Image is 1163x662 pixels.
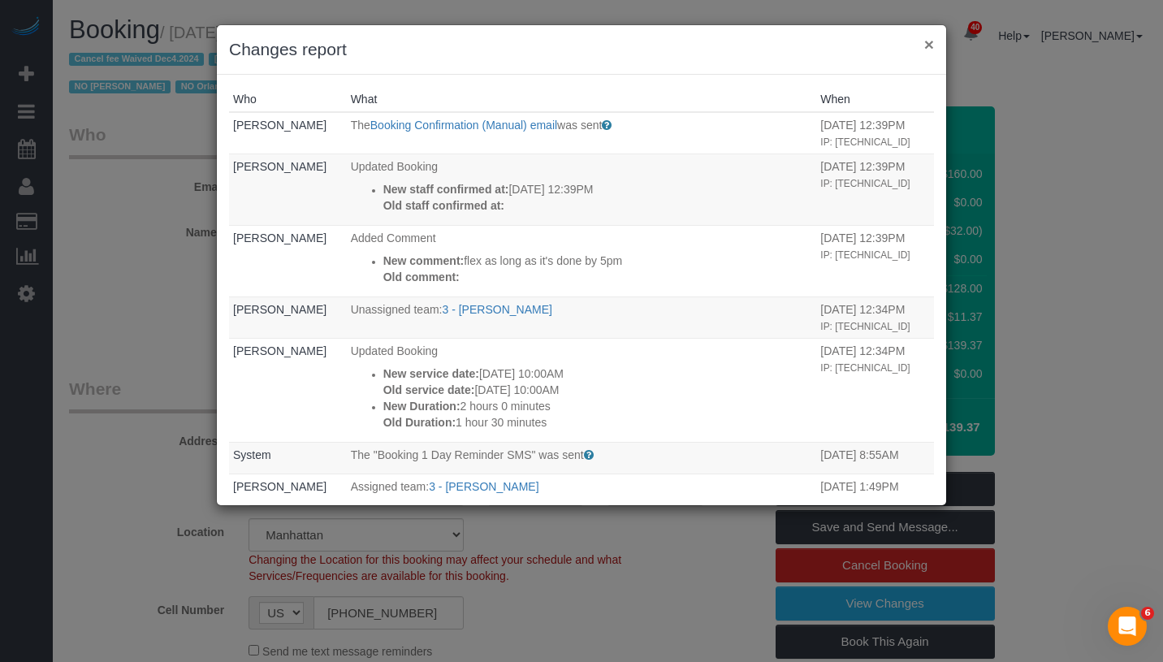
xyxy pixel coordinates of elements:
span: Updated Booking [351,344,438,357]
td: What [347,225,817,296]
small: IP: [TECHNICAL_ID] [820,321,910,332]
td: When [816,225,934,296]
span: The [351,119,370,132]
iframe: Intercom live chat [1108,607,1147,646]
td: When [816,442,934,474]
a: [PERSON_NAME] [233,231,326,244]
a: [PERSON_NAME] [233,303,326,316]
p: 2 hours 0 minutes [383,398,813,414]
td: Who [229,112,347,154]
strong: Old comment: [383,270,460,283]
a: System [233,448,271,461]
a: [PERSON_NAME] [233,119,326,132]
p: [DATE] 12:39PM [383,181,813,197]
td: Who [229,296,347,338]
a: 3 - [PERSON_NAME] [443,303,552,316]
strong: Old service date: [383,383,475,396]
th: What [347,87,817,112]
a: [PERSON_NAME] [233,160,326,173]
small: IP: [TECHNICAL_ID] [820,136,910,148]
td: Who [229,338,347,442]
small: IP: [TECHNICAL_ID] [820,249,910,261]
a: Booking Confirmation (Manual) email [370,119,557,132]
td: When [816,296,934,338]
td: What [347,442,817,474]
td: What [347,112,817,154]
td: When [816,338,934,442]
td: What [347,474,817,516]
td: Who [229,442,347,474]
button: × [924,36,934,53]
span: Unassigned team: [351,303,443,316]
sui-modal: Changes report [217,25,946,505]
span: Added Comment [351,231,436,244]
strong: New Duration: [383,400,460,413]
strong: New comment: [383,254,465,267]
span: The "Booking 1 Day Reminder SMS" was sent [351,448,584,461]
h3: Changes report [229,37,934,62]
strong: Old staff confirmed at: [383,199,504,212]
td: What [347,338,817,442]
a: [PERSON_NAME] [233,344,326,357]
a: [PERSON_NAME] [233,480,326,493]
td: When [816,474,934,516]
a: 3 - [PERSON_NAME] [429,480,538,493]
p: [DATE] 10:00AM [383,382,813,398]
small: IP: [TECHNICAL_ID] [820,178,910,189]
th: When [816,87,934,112]
td: When [816,112,934,154]
th: Who [229,87,347,112]
td: What [347,296,817,338]
span: Assigned team: [351,480,430,493]
p: 1 hour 30 minutes [383,414,813,431]
small: IP: [TECHNICAL_ID] [820,362,910,374]
span: Updated Booking [351,160,438,173]
td: Who [229,474,347,516]
td: Who [229,154,347,225]
span: 6 [1141,607,1154,620]
td: When [816,154,934,225]
td: What [347,154,817,225]
p: flex as long as it's done by 5pm [383,253,813,269]
span: was sent [557,119,602,132]
p: [DATE] 10:00AM [383,366,813,382]
td: Who [229,225,347,296]
strong: New service date: [383,367,479,380]
strong: New staff confirmed at: [383,183,509,196]
strong: Old Duration: [383,416,456,429]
